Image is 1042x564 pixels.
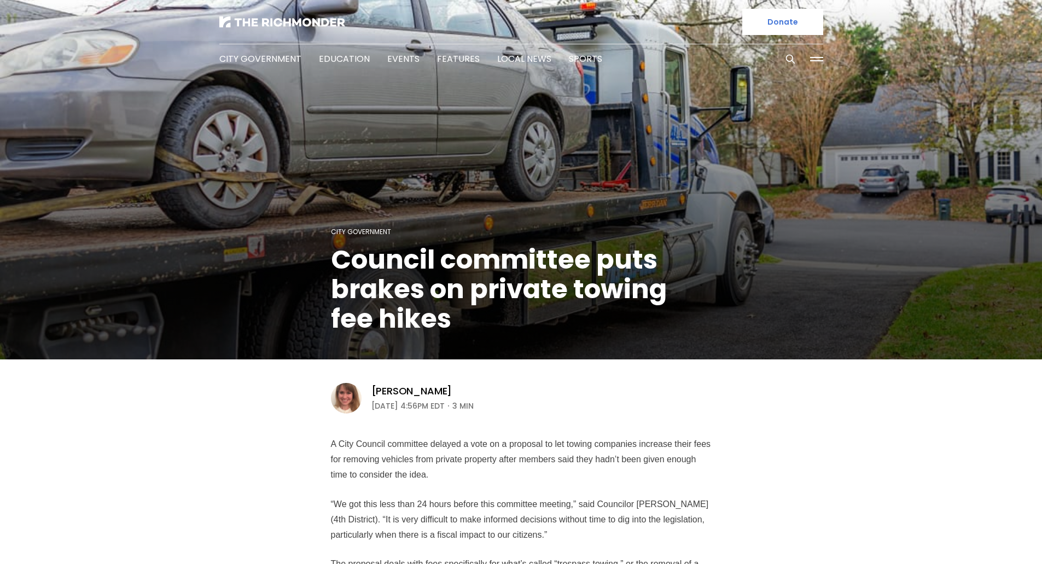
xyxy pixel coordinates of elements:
[950,510,1042,564] iframe: portal-trigger
[219,53,301,65] a: City Government
[387,53,420,65] a: Events
[437,53,480,65] a: Features
[452,399,474,412] span: 3 min
[497,53,551,65] a: Local News
[371,385,452,398] a: [PERSON_NAME]
[219,16,345,27] img: The Richmonder
[569,53,602,65] a: Sports
[782,51,799,67] button: Search this site
[331,497,712,543] p: “We got this less than 24 hours before this committee meeting,” said Councilor [PERSON_NAME] (4th...
[319,53,370,65] a: Education
[331,227,391,236] a: City Government
[331,437,712,482] p: A City Council committee delayed a vote on a proposal to let towing companies increase their fees...
[371,399,445,412] time: [DATE] 4:56PM EDT
[331,383,362,414] img: Sarah Vogelsong
[742,9,823,35] a: Donate
[331,245,712,334] h1: Council committee puts brakes on private towing fee hikes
